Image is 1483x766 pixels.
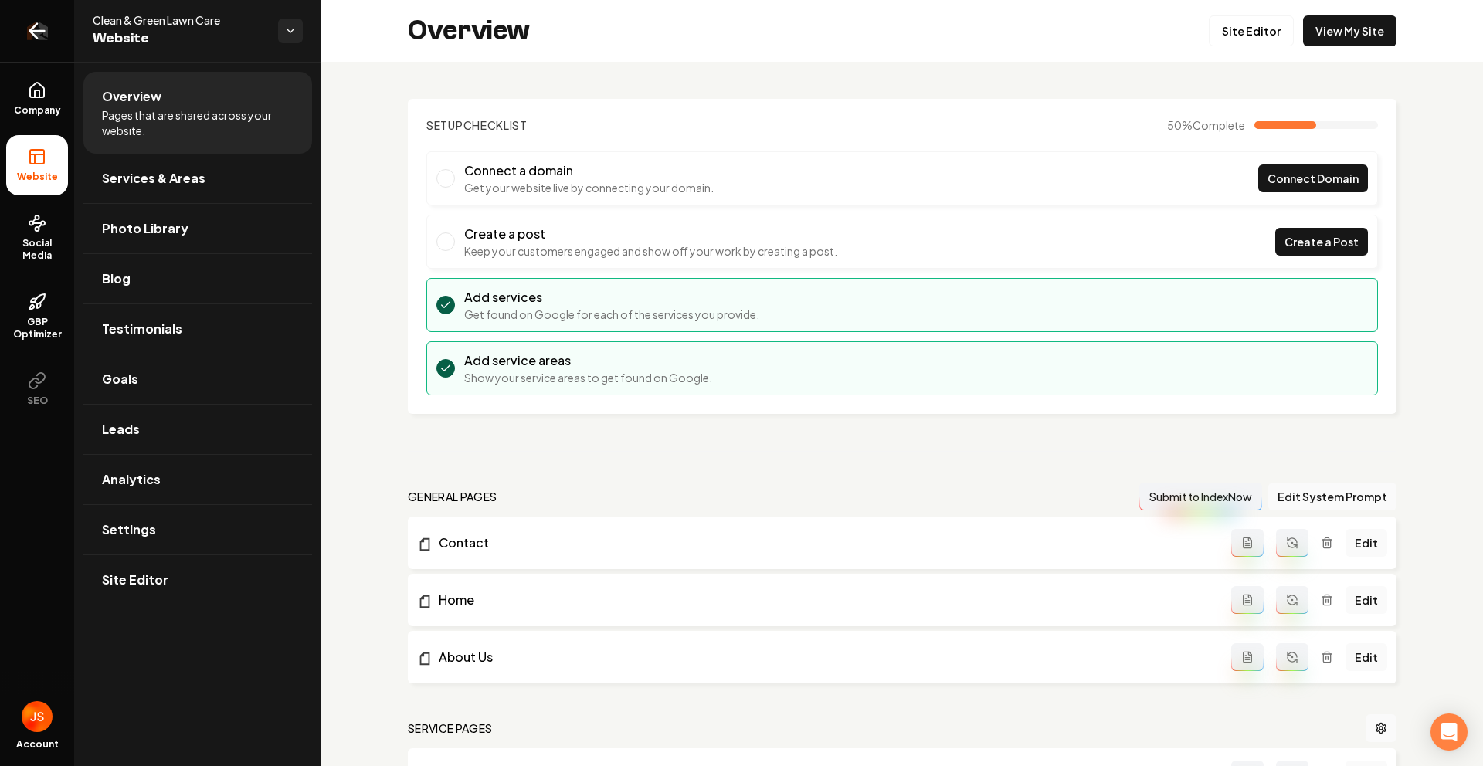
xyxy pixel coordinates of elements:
button: Add admin page prompt [1231,529,1264,557]
span: Blog [102,269,131,288]
a: About Us [417,648,1231,666]
a: Leads [83,405,312,454]
h3: Add services [464,288,759,307]
a: Edit [1346,586,1387,614]
span: Site Editor [102,571,168,589]
img: James Shamoun [22,701,53,732]
a: Goals [83,354,312,404]
a: Services & Areas [83,154,312,203]
span: 50 % [1167,117,1245,133]
button: Add admin page prompt [1231,586,1264,614]
span: Photo Library [102,219,188,238]
h3: Create a post [464,225,837,243]
a: Social Media [6,202,68,274]
a: Settings [83,505,312,554]
h2: general pages [408,489,497,504]
p: Keep your customers engaged and show off your work by creating a post. [464,243,837,259]
span: Setup [426,118,463,132]
button: SEO [6,359,68,419]
a: View My Site [1303,15,1396,46]
button: Submit to IndexNow [1139,483,1262,510]
a: Home [417,591,1231,609]
button: Open user button [22,701,53,732]
span: Social Media [6,237,68,262]
a: Connect Domain [1258,164,1368,192]
h2: Overview [408,15,530,46]
span: SEO [21,395,54,407]
a: Photo Library [83,204,312,253]
span: Account [16,738,59,751]
span: Settings [102,520,156,539]
span: Goals [102,370,138,388]
a: Site Editor [83,555,312,605]
button: Add admin page prompt [1231,643,1264,671]
span: Create a Post [1284,234,1359,250]
span: Leads [102,420,140,439]
span: Overview [102,87,161,106]
a: Edit [1346,643,1387,671]
a: GBP Optimizer [6,280,68,353]
h2: Checklist [426,117,528,133]
span: Website [93,28,266,49]
a: Site Editor [1209,15,1294,46]
span: Website [11,171,64,183]
a: Edit [1346,529,1387,557]
p: Show your service areas to get found on Google. [464,370,712,385]
span: Connect Domain [1268,171,1359,187]
button: Edit System Prompt [1268,483,1396,510]
a: Create a Post [1275,228,1368,256]
span: Clean & Green Lawn Care [93,12,266,28]
h2: Service Pages [408,720,493,736]
a: Blog [83,254,312,303]
span: Pages that are shared across your website. [102,107,294,138]
span: Testimonials [102,320,182,338]
span: Services & Areas [102,169,205,188]
div: Open Intercom Messenger [1430,713,1468,751]
span: GBP Optimizer [6,316,68,341]
span: Company [8,104,67,117]
p: Get found on Google for each of the services you provide. [464,307,759,322]
span: Complete [1193,118,1245,132]
a: Company [6,69,68,129]
a: Analytics [83,455,312,504]
p: Get your website live by connecting your domain. [464,180,714,195]
h3: Add service areas [464,351,712,370]
h3: Connect a domain [464,161,714,180]
a: Testimonials [83,304,312,354]
span: Analytics [102,470,161,489]
a: Contact [417,534,1231,552]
